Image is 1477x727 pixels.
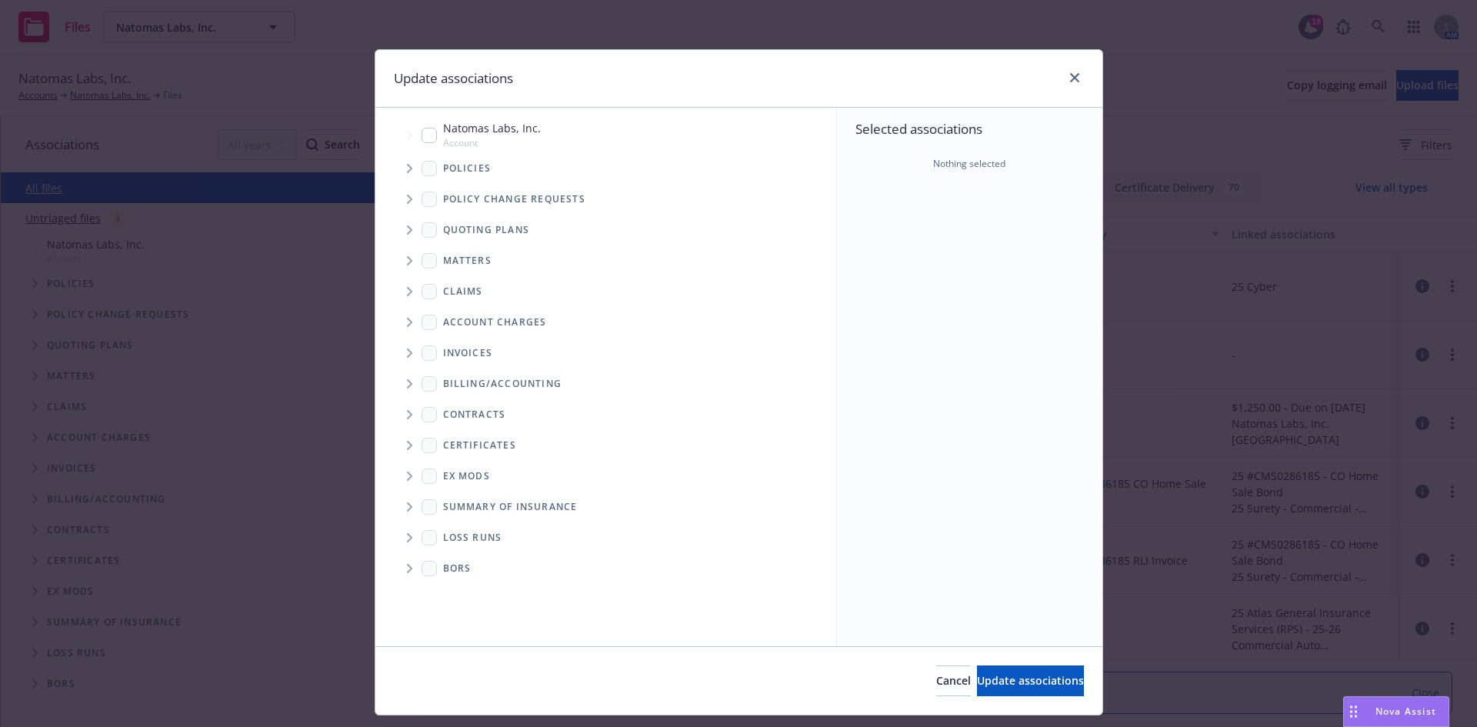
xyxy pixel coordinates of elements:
div: Folder Tree Example [375,369,836,584]
span: Account charges [443,318,547,327]
span: Policies [443,164,492,173]
button: Nova Assist [1343,696,1449,727]
span: Matters [443,256,492,265]
span: Cancel [936,673,971,688]
a: close [1065,68,1084,87]
span: Natomas Labs, Inc. [443,120,541,136]
span: Billing/Accounting [443,379,562,389]
span: Invoices [443,348,493,358]
div: Drag to move [1344,697,1363,726]
span: Contracts [443,410,506,419]
span: BORs [443,564,472,573]
span: Ex Mods [443,472,490,481]
span: Nova Assist [1375,705,1436,718]
span: Certificates [443,441,516,450]
span: Claims [443,287,483,296]
button: Update associations [977,665,1084,696]
span: Loss Runs [443,533,502,542]
span: Summary of insurance [443,502,578,512]
span: Policy change requests [443,195,585,204]
span: Selected associations [855,120,1084,138]
span: Account [443,136,541,149]
div: Tree Example [375,117,836,368]
span: Nothing selected [933,157,1005,171]
span: Quoting plans [443,225,530,235]
h1: Update associations [394,68,513,88]
button: Cancel [936,665,971,696]
span: Update associations [977,673,1084,688]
